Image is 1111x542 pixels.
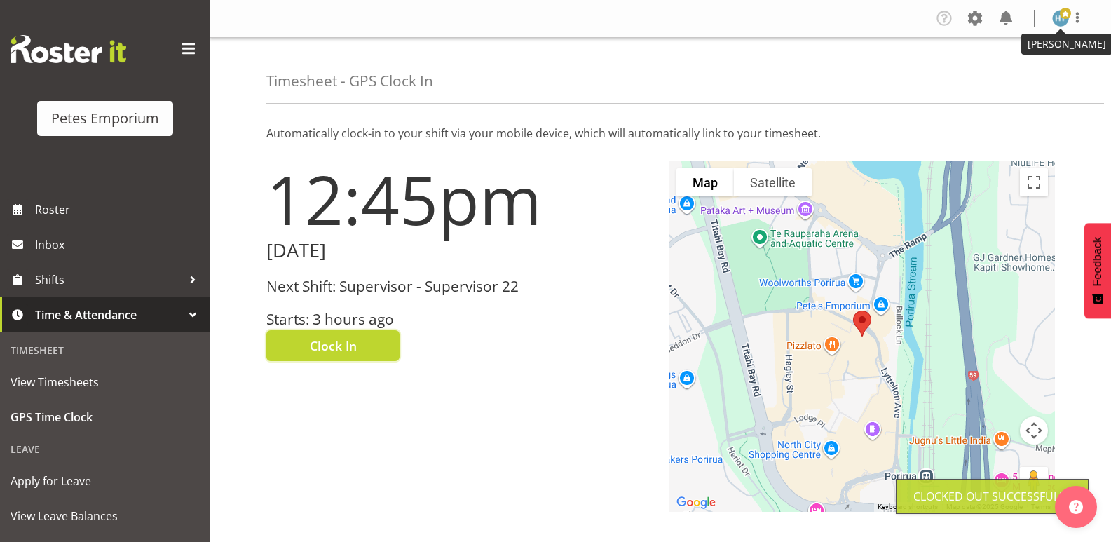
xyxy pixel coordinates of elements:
span: Roster [35,199,203,220]
img: help-xxl-2.png [1069,500,1083,514]
div: Timesheet [4,336,207,365]
h3: Starts: 3 hours ago [266,311,653,327]
div: Clocked out Successfully [913,488,1071,505]
span: Inbox [35,234,203,255]
div: Petes Emporium [51,108,159,129]
button: Feedback - Show survey [1084,223,1111,318]
p: Automatically clock-in to your shift via your mobile device, which will automatically link to you... [266,125,1055,142]
button: Toggle fullscreen view [1020,168,1048,196]
a: Open this area in Google Maps (opens a new window) [673,494,719,512]
img: helena-tomlin701.jpg [1052,10,1069,27]
h3: Next Shift: Supervisor - Supervisor 22 [266,278,653,294]
button: Show street map [676,168,734,196]
img: Google [673,494,719,512]
div: Leave [4,435,207,463]
h2: [DATE] [266,240,653,262]
button: Drag Pegman onto the map to open Street View [1020,467,1048,495]
img: Rosterit website logo [11,35,126,63]
span: Shifts [35,269,182,290]
button: Map camera controls [1020,416,1048,445]
a: View Leave Balances [4,499,207,534]
span: View Leave Balances [11,506,200,527]
a: GPS Time Clock [4,400,207,435]
h1: 12:45pm [266,161,653,237]
span: GPS Time Clock [11,407,200,428]
span: Clock In [310,337,357,355]
button: Clock In [266,330,400,361]
a: Apply for Leave [4,463,207,499]
span: Feedback [1091,237,1104,286]
span: View Timesheets [11,372,200,393]
h4: Timesheet - GPS Clock In [266,73,433,89]
button: Show satellite imagery [734,168,812,196]
button: Keyboard shortcuts [878,502,938,512]
a: View Timesheets [4,365,207,400]
span: Apply for Leave [11,470,200,492]
span: Time & Attendance [35,304,182,325]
